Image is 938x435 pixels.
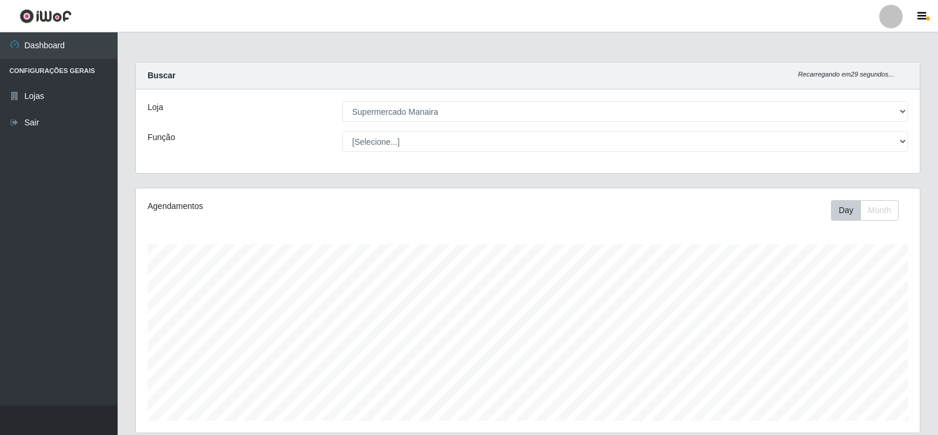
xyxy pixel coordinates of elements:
[860,200,899,221] button: Month
[831,200,899,221] div: First group
[798,71,894,78] i: Recarregando em 29 segundos...
[148,131,175,144] label: Função
[148,101,163,114] label: Loja
[831,200,861,221] button: Day
[19,9,72,24] img: CoreUI Logo
[148,200,454,212] div: Agendamentos
[831,200,908,221] div: Toolbar with button groups
[148,71,175,80] strong: Buscar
